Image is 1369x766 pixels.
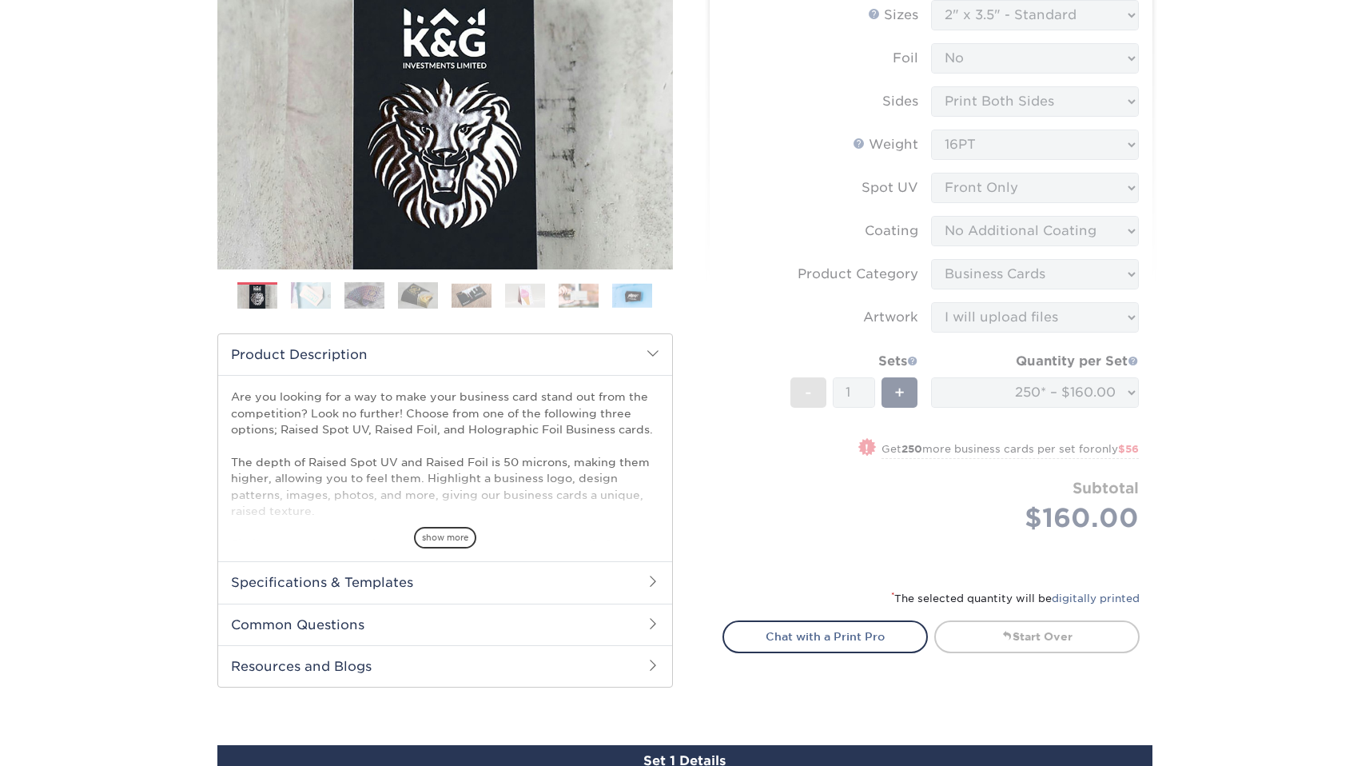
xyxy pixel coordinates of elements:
img: Business Cards 01 [237,277,277,317]
a: Start Over [934,620,1140,652]
p: Are you looking for a way to make your business card stand out from the competition? Look no furt... [231,389,659,698]
img: Business Cards 02 [291,281,331,309]
h2: Resources and Blogs [218,645,672,687]
img: Business Cards 05 [452,283,491,308]
a: digitally printed [1052,592,1140,604]
img: Business Cards 06 [505,283,545,308]
img: Business Cards 03 [344,281,384,309]
img: Business Cards 07 [559,283,599,308]
img: Business Cards 08 [612,283,652,308]
a: Chat with a Print Pro [722,620,928,652]
img: Business Cards 04 [398,281,438,309]
h2: Common Questions [218,604,672,645]
span: show more [414,527,476,549]
h2: Product Description [218,334,672,375]
small: The selected quantity will be [891,592,1140,604]
h2: Specifications & Templates [218,561,672,603]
